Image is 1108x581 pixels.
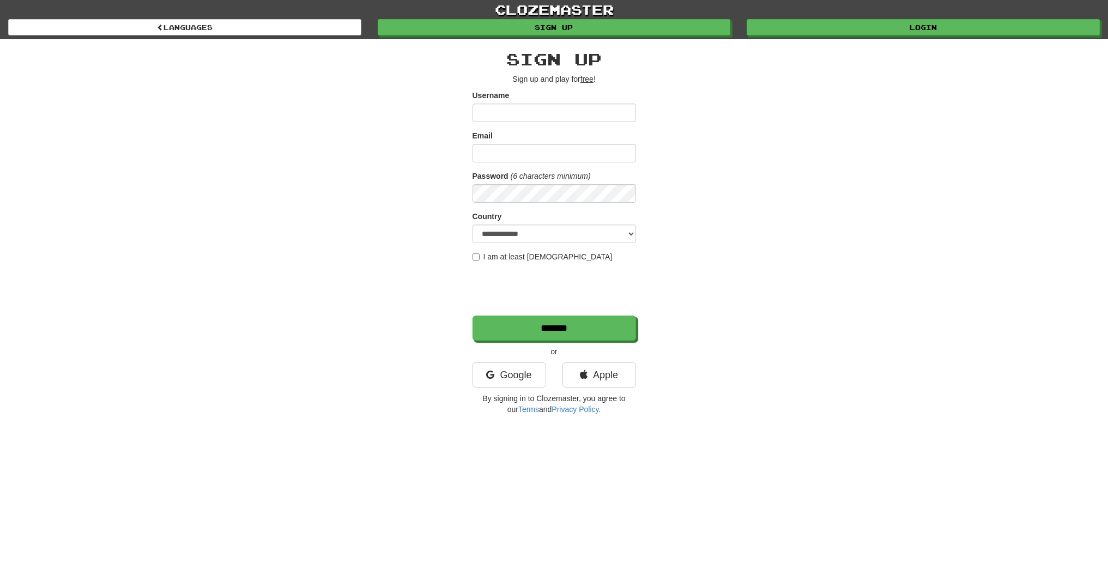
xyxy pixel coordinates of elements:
a: Sign up [378,19,731,35]
iframe: reCAPTCHA [473,268,638,310]
input: I am at least [DEMOGRAPHIC_DATA] [473,253,480,261]
em: (6 characters minimum) [511,172,591,180]
h2: Sign up [473,50,636,68]
u: free [580,75,594,83]
label: Username [473,90,510,101]
a: Languages [8,19,361,35]
label: Email [473,130,493,141]
label: I am at least [DEMOGRAPHIC_DATA] [473,251,613,262]
p: or [473,346,636,357]
label: Country [473,211,502,222]
label: Password [473,171,508,181]
a: Login [747,19,1100,35]
p: By signing in to Clozemaster, you agree to our and . [473,393,636,415]
a: Apple [562,362,636,388]
p: Sign up and play for ! [473,74,636,84]
a: Terms [518,405,539,414]
a: Google [473,362,546,388]
a: Privacy Policy [552,405,598,414]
